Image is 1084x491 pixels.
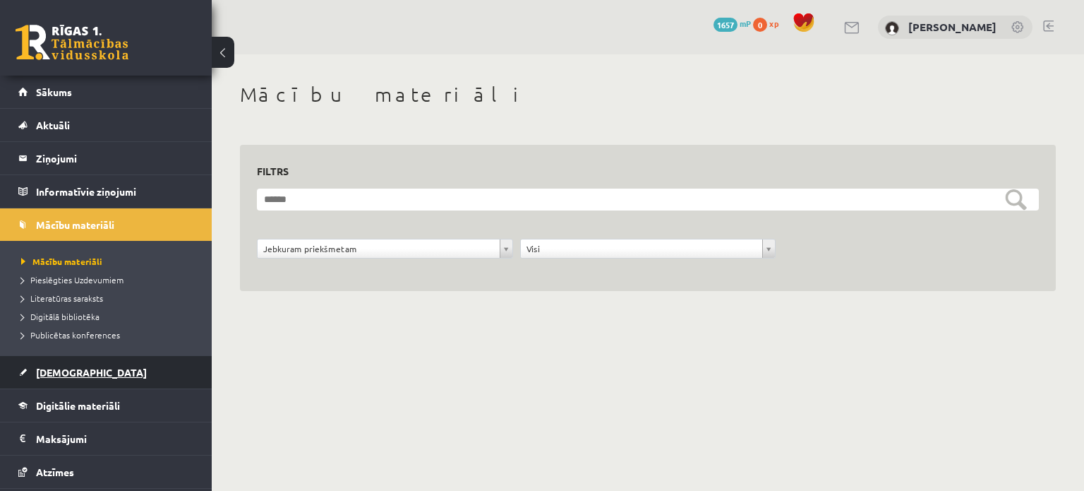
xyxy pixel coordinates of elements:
[21,255,198,268] a: Mācību materiāli
[18,422,194,455] a: Maksājumi
[21,273,198,286] a: Pieslēgties Uzdevumiem
[240,83,1056,107] h1: Mācību materiāli
[18,175,194,208] a: Informatīvie ziņojumi
[36,218,114,231] span: Mācību materiāli
[885,21,899,35] img: Elza Veinberga
[36,399,120,412] span: Digitālie materiāli
[18,142,194,174] a: Ziņojumi
[257,162,1022,181] h3: Filtrs
[18,456,194,488] a: Atzīmes
[713,18,751,29] a: 1657 mP
[36,366,147,379] span: [DEMOGRAPHIC_DATA]
[18,76,194,108] a: Sākums
[18,109,194,141] a: Aktuāli
[21,329,198,341] a: Publicētas konferences
[753,18,767,32] span: 0
[908,20,996,34] a: [PERSON_NAME]
[21,292,103,304] span: Literatūras saraksts
[740,18,751,29] span: mP
[21,329,120,341] span: Publicētas konferences
[21,310,198,323] a: Digitālā bibliotēka
[36,119,70,131] span: Aktuāli
[769,18,778,29] span: xp
[36,175,194,208] legend: Informatīvie ziņojumi
[18,208,194,241] a: Mācību materiāli
[263,239,494,258] span: Jebkuram priekšmetam
[21,292,198,304] a: Literatūras saraksts
[21,256,102,267] span: Mācību materiāli
[16,25,128,60] a: Rīgas 1. Tālmācības vidusskola
[526,239,757,258] span: Visi
[521,239,776,258] a: Visi
[36,85,72,98] span: Sākums
[36,422,194,455] legend: Maksājumi
[713,18,737,32] span: 1657
[21,311,100,322] span: Digitālā bibliotēka
[18,356,194,389] a: [DEMOGRAPHIC_DATA]
[753,18,785,29] a: 0 xp
[258,239,512,258] a: Jebkuram priekšmetam
[18,389,194,422] a: Digitālie materiāli
[36,466,74,478] span: Atzīmes
[21,274,124,285] span: Pieslēgties Uzdevumiem
[36,142,194,174] legend: Ziņojumi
